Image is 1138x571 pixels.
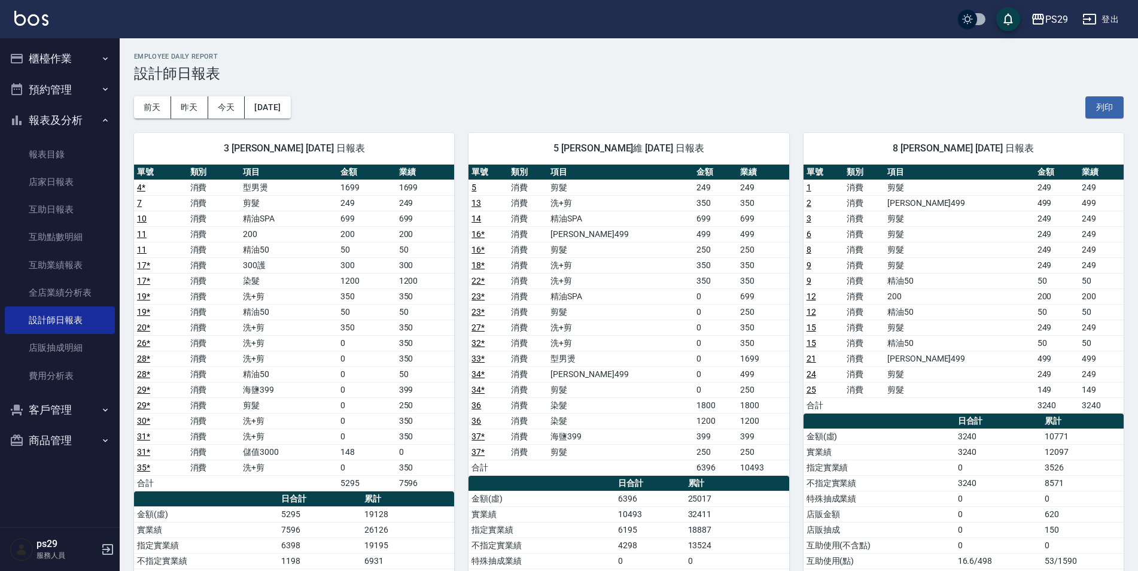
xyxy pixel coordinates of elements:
[337,242,396,257] td: 50
[240,397,337,413] td: 剪髮
[337,397,396,413] td: 0
[5,251,115,279] a: 互助業績報表
[187,180,241,195] td: 消費
[804,444,955,460] td: 實業績
[807,245,811,254] a: 8
[5,43,115,74] button: 櫃檯作業
[884,257,1034,273] td: 剪髮
[396,366,455,382] td: 50
[1079,257,1124,273] td: 249
[807,260,811,270] a: 9
[804,397,844,413] td: 合計
[844,304,884,320] td: 消費
[240,335,337,351] td: 洗+剪
[5,74,115,105] button: 預約管理
[396,273,455,288] td: 1200
[5,105,115,136] button: 報表及分析
[187,444,241,460] td: 消費
[468,165,789,476] table: a dense table
[693,180,737,195] td: 249
[693,226,737,242] td: 499
[5,306,115,334] a: 設計師日報表
[396,211,455,226] td: 699
[1034,397,1079,413] td: 3240
[240,226,337,242] td: 200
[396,257,455,273] td: 300
[693,288,737,304] td: 0
[737,195,789,211] td: 350
[693,195,737,211] td: 350
[396,397,455,413] td: 250
[187,460,241,475] td: 消費
[187,242,241,257] td: 消費
[14,11,48,26] img: Logo
[337,304,396,320] td: 50
[807,198,811,208] a: 2
[737,366,789,382] td: 499
[1042,414,1124,429] th: 累計
[396,444,455,460] td: 0
[337,226,396,242] td: 200
[884,304,1034,320] td: 精油50
[5,425,115,456] button: 商品管理
[1079,320,1124,335] td: 249
[844,242,884,257] td: 消費
[471,198,481,208] a: 13
[547,429,693,444] td: 海鹽399
[844,335,884,351] td: 消費
[884,180,1034,195] td: 剪髮
[187,304,241,320] td: 消費
[187,366,241,382] td: 消費
[547,242,693,257] td: 剪髮
[396,304,455,320] td: 50
[508,335,547,351] td: 消費
[804,165,1124,414] table: a dense table
[693,351,737,366] td: 0
[737,288,789,304] td: 699
[693,444,737,460] td: 250
[844,165,884,180] th: 類別
[844,382,884,397] td: 消費
[508,382,547,397] td: 消費
[396,242,455,257] td: 50
[137,198,142,208] a: 7
[240,444,337,460] td: 儲值3000
[187,165,241,180] th: 類別
[337,366,396,382] td: 0
[693,273,737,288] td: 350
[240,195,337,211] td: 剪髮
[396,288,455,304] td: 350
[187,320,241,335] td: 消費
[187,413,241,429] td: 消費
[396,475,455,491] td: 7596
[884,226,1034,242] td: 剪髮
[547,366,693,382] td: [PERSON_NAME]499
[547,180,693,195] td: 剪髮
[1034,366,1079,382] td: 249
[955,429,1042,444] td: 3240
[240,180,337,195] td: 型男燙
[1034,382,1079,397] td: 149
[187,288,241,304] td: 消費
[396,413,455,429] td: 350
[337,429,396,444] td: 0
[844,366,884,382] td: 消費
[807,385,816,394] a: 25
[508,180,547,195] td: 消費
[1026,7,1073,32] button: PS29
[807,183,811,192] a: 1
[396,351,455,366] td: 350
[1042,460,1124,475] td: 3526
[508,413,547,429] td: 消費
[884,242,1034,257] td: 剪髮
[1079,366,1124,382] td: 249
[884,382,1034,397] td: 剪髮
[737,242,789,257] td: 250
[818,142,1109,154] span: 8 [PERSON_NAME] [DATE] 日報表
[1079,226,1124,242] td: 249
[547,320,693,335] td: 洗+剪
[337,195,396,211] td: 249
[1079,180,1124,195] td: 249
[693,320,737,335] td: 0
[737,211,789,226] td: 699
